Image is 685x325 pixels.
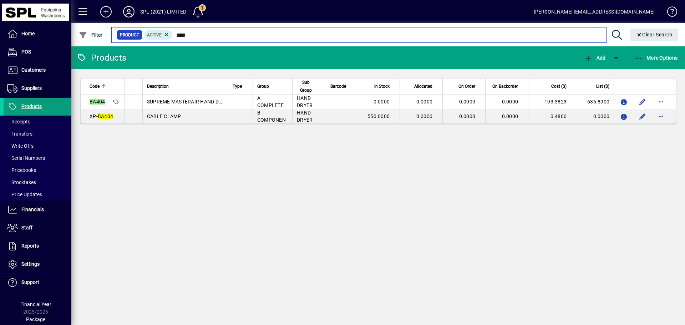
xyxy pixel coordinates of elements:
span: Stocktakes [7,179,36,185]
td: 0.4800 [528,109,571,123]
a: Receipts [4,116,71,128]
mat-chip: Activation Status: Active [144,30,173,40]
div: Group [257,82,288,90]
span: Description [147,82,169,90]
span: Write Offs [7,143,34,149]
span: Barcode [330,82,346,90]
span: On Backorder [492,82,518,90]
span: B COMPONEN [257,110,286,123]
span: HAND DRYER [297,110,313,123]
a: Pricebooks [4,164,71,176]
button: Edit [637,96,648,107]
button: Add [95,5,117,18]
span: On Order [458,82,475,90]
span: HAND DRYER [297,95,313,108]
span: Active [147,32,162,37]
div: [PERSON_NAME] [EMAIL_ADDRESS][DOMAIN_NAME] [534,6,655,17]
a: Financials [4,201,71,219]
div: Allocated [404,82,439,90]
button: Add [582,51,607,64]
span: XP- [90,113,113,119]
button: Filter [77,29,105,41]
div: SPL (2021) LIMITED [140,6,186,17]
span: More Options [634,55,678,61]
div: Type [233,82,248,90]
td: 0.0000 [571,109,614,123]
span: In Stock [374,82,390,90]
em: BA404 [90,99,105,105]
span: Home [21,31,35,36]
span: Customers [21,67,46,73]
span: List ($) [596,82,609,90]
span: Cost ($) [551,82,567,90]
span: Price Updates [7,192,42,197]
div: On Order [447,82,482,90]
span: POS [21,49,31,55]
a: Price Updates [4,188,71,200]
span: Allocated [414,82,432,90]
a: Suppliers [4,80,71,97]
em: BA404 [98,113,113,119]
span: 550.0000 [367,113,390,119]
span: Receipts [7,119,30,125]
span: A COMPLETE [257,95,284,108]
button: More Options [633,51,680,64]
a: Knowledge Base [662,1,676,25]
span: Transfers [7,131,32,137]
a: POS [4,43,71,61]
span: Add [584,55,605,61]
span: Sub Group [297,78,315,94]
button: More options [655,111,667,122]
span: 0.0000 [502,99,518,105]
td: 193.3823 [528,95,571,109]
a: Stocktakes [4,176,71,188]
a: Staff [4,219,71,237]
div: On Backorder [490,82,524,90]
div: Sub Group [297,78,321,94]
span: Code [90,82,100,90]
span: 0.0000 [374,99,390,105]
span: Type [233,82,242,90]
span: Package [26,316,45,322]
a: Write Offs [4,140,71,152]
span: Filter [79,32,103,38]
span: Group [257,82,269,90]
a: Reports [4,237,71,255]
div: Barcode [330,82,352,90]
div: In Stock [361,82,396,90]
a: Home [4,25,71,43]
span: Pricebooks [7,167,36,173]
span: 0.0000 [416,113,433,119]
button: Clear [630,29,678,41]
button: Profile [117,5,140,18]
span: Settings [21,261,40,267]
span: Products [21,103,42,109]
div: Code [90,82,120,90]
span: SUPREME MASTERAIR HAND DRYER - WHITE 1.9kW [147,99,266,105]
span: Product [120,31,139,39]
span: Suppliers [21,85,42,91]
span: 0.0000 [416,99,433,105]
span: Support [21,279,39,285]
button: More options [655,96,667,107]
td: 636.8900 [571,95,614,109]
span: Financial Year [20,301,51,307]
span: Clear Search [636,32,673,37]
a: Customers [4,61,71,79]
span: CABLE CLAMP [147,113,181,119]
a: Settings [4,255,71,273]
a: Serial Numbers [4,152,71,164]
span: Serial Numbers [7,155,45,161]
div: Description [147,82,224,90]
span: 0.0000 [459,99,476,105]
a: Transfers [4,128,71,140]
span: Staff [21,225,32,230]
div: Products [77,52,126,64]
span: 0.0000 [502,113,518,119]
button: Edit [637,111,648,122]
a: Support [4,274,71,291]
span: Reports [21,243,39,249]
span: Financials [21,207,44,212]
span: 0.0000 [459,113,476,119]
